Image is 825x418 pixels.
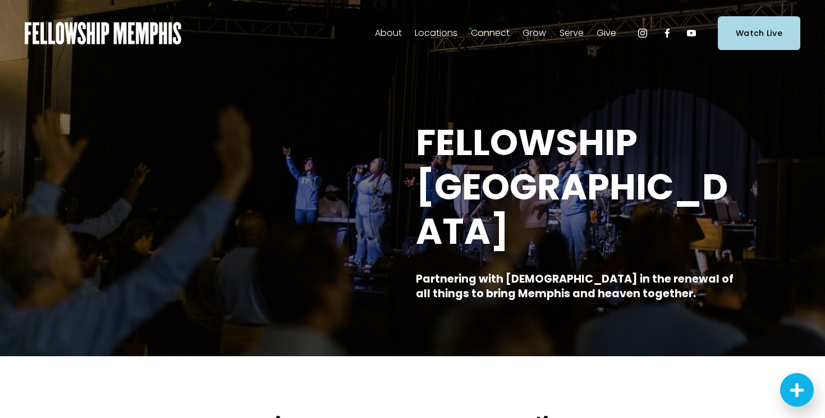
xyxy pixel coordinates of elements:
strong: FELLOWSHIP [GEOGRAPHIC_DATA] [416,117,728,256]
span: Give [597,25,616,42]
a: Instagram [637,28,648,39]
span: Locations [415,25,457,42]
span: Connect [471,25,510,42]
a: folder dropdown [471,24,510,42]
a: Facebook [662,28,673,39]
a: folder dropdown [560,24,584,42]
span: About [375,25,402,42]
strong: Partnering with [DEMOGRAPHIC_DATA] in the renewal of all things to bring Memphis and heaven toget... [416,271,736,302]
span: Grow [522,25,546,42]
a: YouTube [686,28,697,39]
a: folder dropdown [522,24,546,42]
span: Serve [560,25,584,42]
a: folder dropdown [375,24,402,42]
a: folder dropdown [415,24,457,42]
img: Fellowship Memphis [25,22,181,44]
a: folder dropdown [597,24,616,42]
a: Watch Live [718,16,800,49]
